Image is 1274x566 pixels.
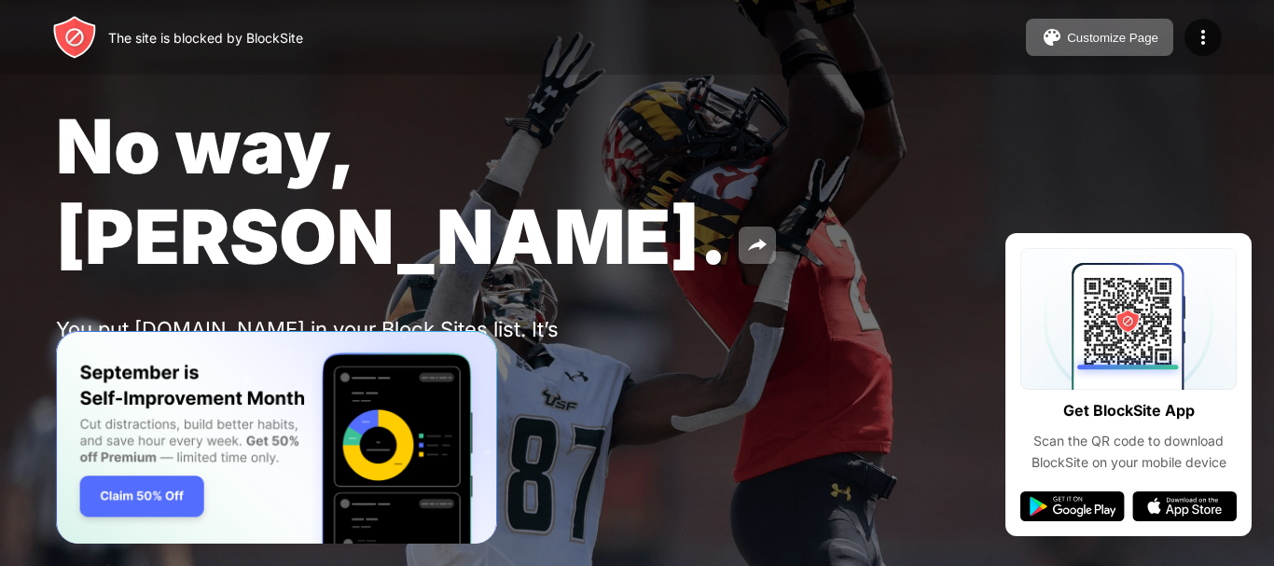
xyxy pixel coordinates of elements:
button: Customize Page [1026,19,1173,56]
iframe: Banner [56,331,497,545]
div: You put [DOMAIN_NAME] in your Block Sites list. It’s probably there for a reason. [56,317,632,366]
img: share.svg [746,234,769,256]
div: Customize Page [1067,31,1158,45]
img: pallet.svg [1041,26,1063,48]
div: The site is blocked by BlockSite [108,30,303,46]
span: No way, [PERSON_NAME]. [56,101,727,282]
img: menu-icon.svg [1192,26,1214,48]
img: header-logo.svg [52,15,97,60]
